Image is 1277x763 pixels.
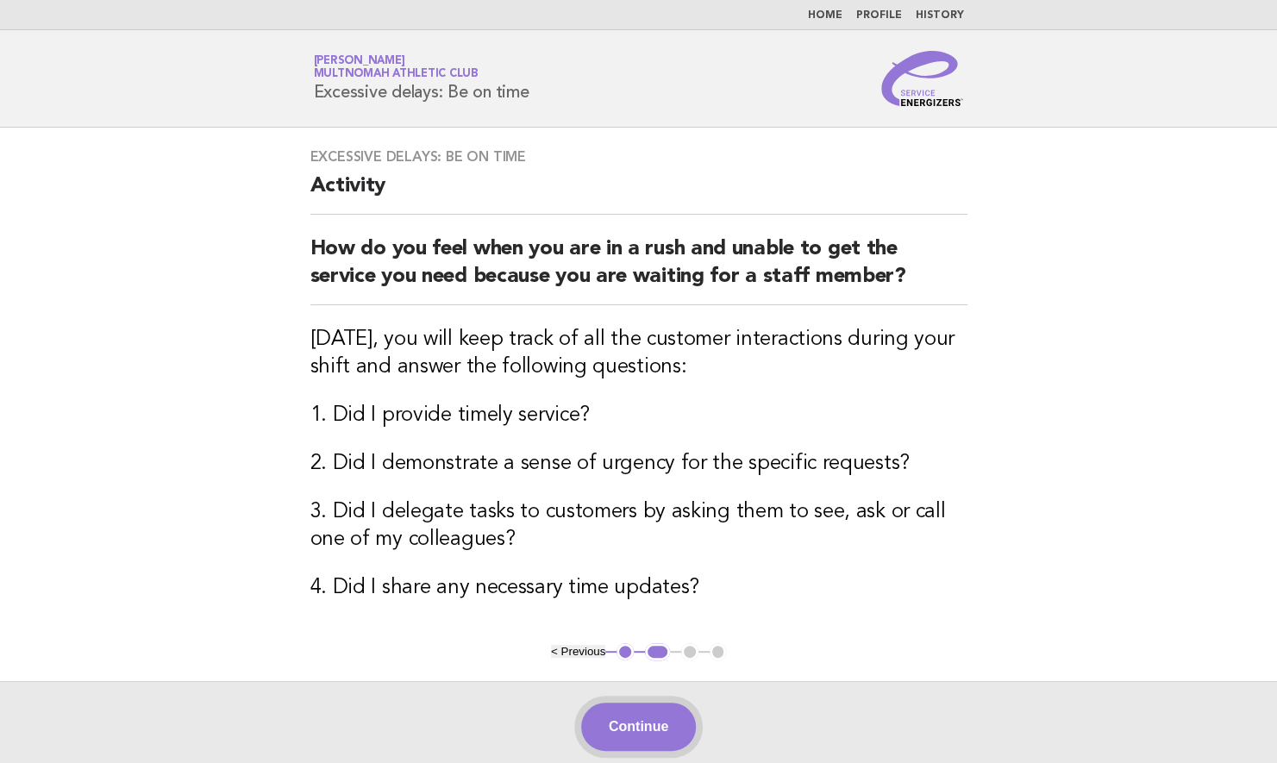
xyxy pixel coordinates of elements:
h3: [DATE], you will keep track of all the customer interactions during your shift and answer the fol... [310,326,967,381]
h3: 2. Did I demonstrate a sense of urgency for the specific requests? [310,450,967,478]
a: Home [808,10,842,21]
a: [PERSON_NAME]Multnomah Athletic Club [314,55,479,79]
h3: 1. Did I provide timely service? [310,402,967,429]
img: Service Energizers [881,51,964,106]
a: History [916,10,964,21]
button: 2 [645,643,670,660]
a: Profile [856,10,902,21]
h2: How do you feel when you are in a rush and unable to get the service you need because you are wai... [310,235,967,305]
h3: Excessive delays: Be on time [310,148,967,166]
h1: Excessive delays: Be on time [314,56,529,101]
button: Continue [581,703,696,751]
h3: 3. Did I delegate tasks to customers by asking them to see, ask or call one of my colleagues? [310,498,967,553]
h2: Activity [310,172,967,215]
h3: 4. Did I share any necessary time updates? [310,574,967,602]
span: Multnomah Athletic Club [314,69,479,80]
button: 1 [617,643,634,660]
button: < Previous [551,645,605,658]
